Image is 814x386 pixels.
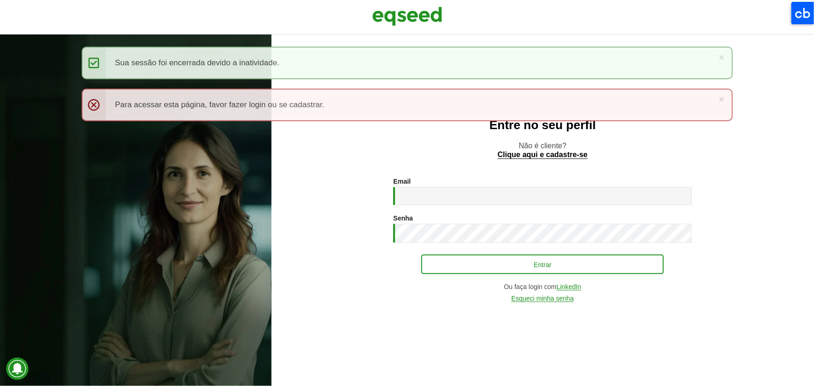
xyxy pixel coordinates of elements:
[290,141,795,159] p: Não é cliente?
[82,47,733,79] div: Sua sessão foi encerrada devido a inatividade.
[421,255,664,274] button: Entrar
[511,295,574,302] a: Esqueci minha senha
[290,118,795,132] h2: Entre no seu perfil
[393,178,410,185] label: Email
[82,89,733,121] div: Para acessar esta página, favor fazer login ou se cadastrar.
[393,283,692,290] div: Ou faça login com
[719,52,724,62] a: ×
[393,215,413,221] label: Senha
[498,151,588,159] a: Clique aqui e cadastre-se
[557,283,581,290] a: LinkedIn
[719,94,724,104] a: ×
[372,5,442,28] img: EqSeed Logo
